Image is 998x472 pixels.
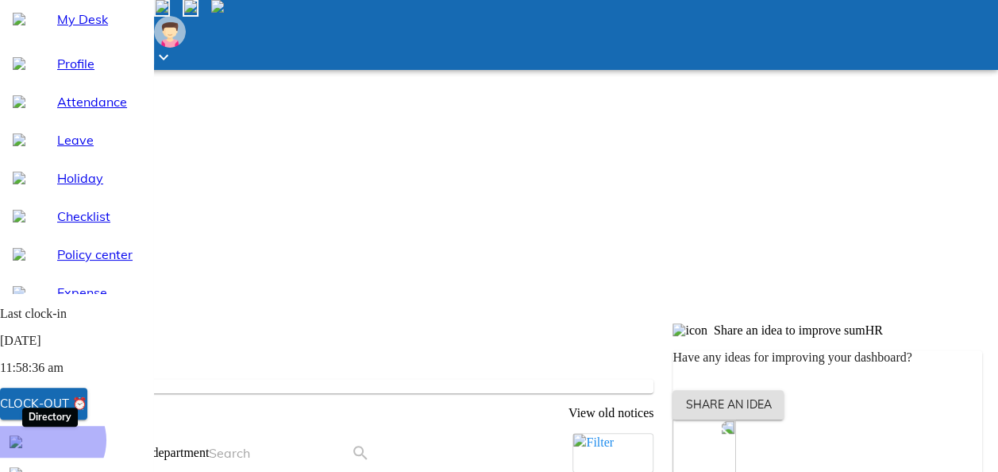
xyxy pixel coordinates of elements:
p: Have any ideas for improving your dashboard? [672,350,982,365]
img: icon [672,323,707,338]
span: Share an idea [685,395,771,415]
img: filter-outline-b-16px.66809d26.svg [573,434,586,447]
p: Noticeboard [25,352,653,366]
span: Filter [586,435,614,449]
img: Employee [154,16,186,48]
span: Share an idea to improve sumHR [714,323,883,337]
p: No new notices [25,379,653,393]
p: View old notices [25,406,653,420]
button: Share an idea [672,390,784,420]
input: Search [209,440,351,466]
